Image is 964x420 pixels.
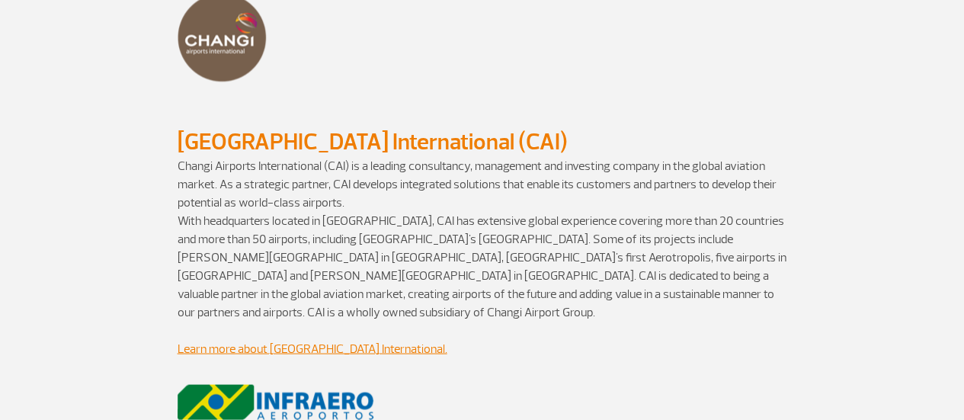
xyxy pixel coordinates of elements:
[178,211,787,357] p: With headquarters located in [GEOGRAPHIC_DATA], CAI has extensive global experience covering more...
[178,384,373,419] img: logohorizontal2d.png
[178,128,787,156] h2: [GEOGRAPHIC_DATA] International (CAI)
[178,156,787,211] p: Changi Airports International (CAI) is a leading consultancy, management and investing company in...
[178,341,447,356] a: Learn more about [GEOGRAPHIC_DATA] International.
